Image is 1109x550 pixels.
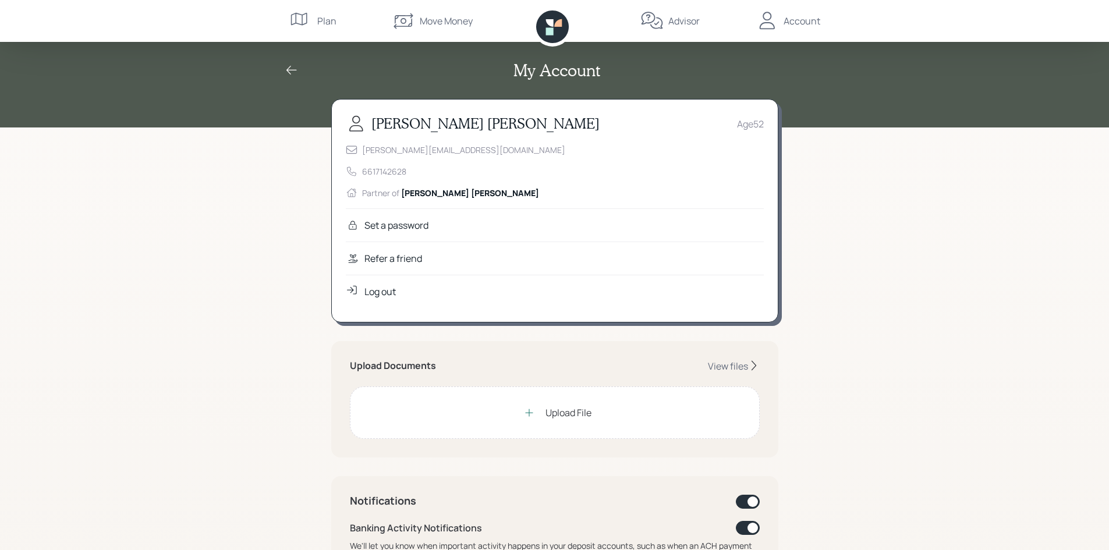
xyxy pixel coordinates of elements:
[362,187,539,199] div: Partner of
[737,117,764,131] div: Age 52
[513,61,600,80] h2: My Account
[545,406,591,420] div: Upload File
[364,251,422,265] div: Refer a friend
[708,360,748,372] div: View files
[350,521,482,535] div: Banking Activity Notifications
[401,187,539,198] span: [PERSON_NAME] [PERSON_NAME]
[350,360,436,371] h5: Upload Documents
[668,14,700,28] div: Advisor
[364,285,396,299] div: Log out
[350,495,416,508] h4: Notifications
[371,115,600,132] h3: [PERSON_NAME] [PERSON_NAME]
[784,14,820,28] div: Account
[362,144,565,156] div: [PERSON_NAME][EMAIL_ADDRESS][DOMAIN_NAME]
[362,165,406,178] div: 6617142628
[420,14,473,28] div: Move Money
[317,14,336,28] div: Plan
[364,218,428,232] div: Set a password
